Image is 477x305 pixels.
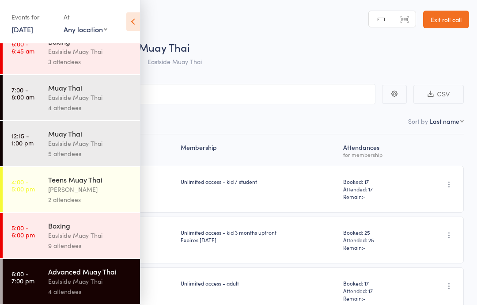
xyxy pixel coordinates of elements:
[11,224,35,238] time: 5:00 - 6:00 pm
[48,149,132,159] div: 5 attendees
[48,83,132,92] div: Muay Thai
[48,138,132,149] div: Eastside Muay Thai
[363,244,366,251] span: -
[48,46,132,57] div: Eastside Muay Thai
[343,279,409,287] span: Booked: 17
[423,11,469,28] a: Exit roll call
[3,259,140,304] a: 6:00 -7:00 pmAdvanced Muay ThaiEastside Muay Thai4 attendees
[3,29,140,74] a: 6:00 -6:45 amBoxingEastside Muay Thai3 attendees
[363,294,366,302] span: -
[430,117,459,126] div: Last name
[48,92,132,103] div: Eastside Muay Thai
[48,184,132,194] div: [PERSON_NAME]
[177,138,340,162] div: Membership
[64,24,107,34] div: Any location
[48,194,132,205] div: 2 attendees
[11,10,55,24] div: Events for
[343,294,409,302] span: Remain:
[343,236,409,244] span: Attended: 25
[3,167,140,212] a: 4:00 -5:00 pmTeens Muay Thai[PERSON_NAME]2 attendees
[181,229,336,244] div: Unlimited access - kid 3 months upfront
[48,57,132,67] div: 3 attendees
[11,24,33,34] a: [DATE]
[13,84,375,104] input: Search by name
[343,185,409,193] span: Attended: 17
[343,193,409,200] span: Remain:
[343,287,409,294] span: Attended: 17
[343,178,409,185] span: Booked: 17
[48,175,132,184] div: Teens Muay Thai
[340,138,413,162] div: Atten­dances
[413,85,464,104] button: CSV
[3,213,140,258] a: 5:00 -6:00 pmBoxingEastside Muay Thai9 attendees
[11,270,34,284] time: 6:00 - 7:00 pm
[343,229,409,236] span: Booked: 25
[48,129,132,138] div: Muay Thai
[48,221,132,230] div: Boxing
[181,178,336,185] div: Unlimited access - kid / student
[148,57,202,66] span: Eastside Muay Thai
[3,121,140,166] a: 12:15 -1:00 pmMuay ThaiEastside Muay Thai5 attendees
[343,152,409,157] div: for membership
[11,132,34,146] time: 12:15 - 1:00 pm
[11,40,34,54] time: 6:00 - 6:45 am
[48,286,132,297] div: 4 attendees
[48,240,132,251] div: 9 attendees
[343,244,409,251] span: Remain:
[363,193,366,200] span: -
[48,103,132,113] div: 4 attendees
[408,117,428,126] label: Sort by
[11,178,35,192] time: 4:00 - 5:00 pm
[48,267,132,276] div: Advanced Muay Thai
[181,236,336,244] div: Expires [DATE]
[48,230,132,240] div: Eastside Muay Thai
[48,276,132,286] div: Eastside Muay Thai
[181,279,336,287] div: Unlimited access - adult
[11,86,34,100] time: 7:00 - 8:00 am
[3,75,140,120] a: 7:00 -8:00 amMuay ThaiEastside Muay Thai4 attendees
[64,10,107,24] div: At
